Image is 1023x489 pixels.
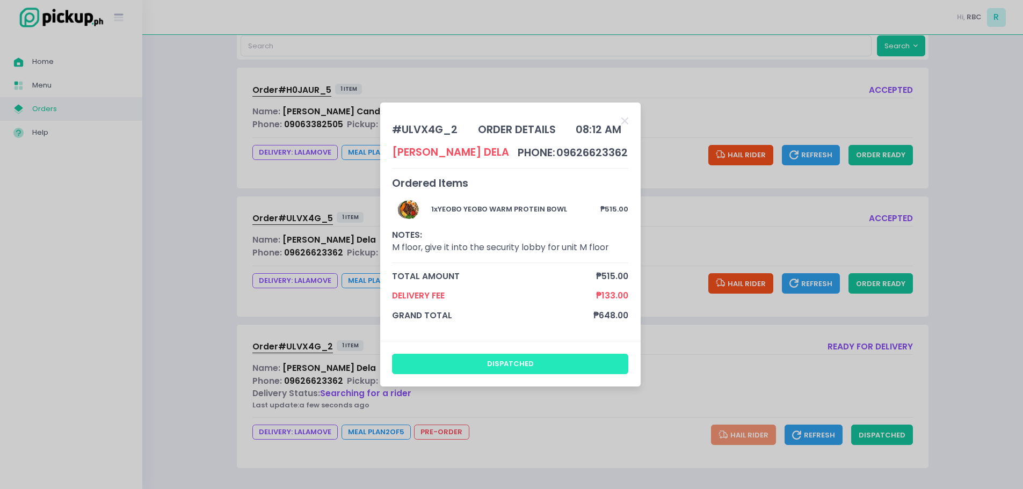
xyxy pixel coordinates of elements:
[392,354,628,374] button: dispatched
[621,115,628,126] button: Close
[556,145,628,160] span: 09626623362
[392,122,458,137] div: # ULVX4G_2
[593,309,628,322] span: ₱648.00
[596,289,628,302] span: ₱133.00
[392,144,509,160] div: [PERSON_NAME] Dela
[392,309,593,322] span: grand total
[392,270,596,282] span: total amount
[392,176,628,191] div: Ordered Items
[392,289,596,302] span: Delivery Fee
[576,122,621,137] div: 08:12 AM
[596,270,628,282] span: ₱515.00
[478,122,556,137] div: order details
[517,144,556,161] td: phone:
